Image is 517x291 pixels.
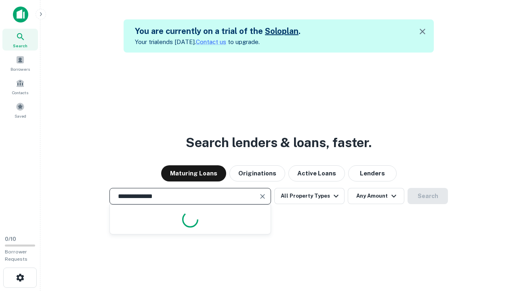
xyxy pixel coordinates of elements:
button: Clear [257,191,268,202]
span: Borrower Requests [5,249,27,262]
a: Search [2,29,38,51]
button: Maturing Loans [161,165,226,181]
span: 0 / 10 [5,236,16,242]
a: Borrowers [2,52,38,74]
span: Search [13,42,27,49]
span: Saved [15,113,26,119]
img: capitalize-icon.png [13,6,28,23]
a: Contact us [196,38,226,45]
iframe: Chat Widget [477,226,517,265]
p: Your trial ends [DATE]. to upgrade. [135,37,301,47]
a: Saved [2,99,38,121]
span: Contacts [12,89,28,96]
button: Originations [229,165,285,181]
button: Lenders [348,165,397,181]
button: Active Loans [288,165,345,181]
h3: Search lenders & loans, faster. [186,133,372,152]
a: Contacts [2,76,38,97]
button: All Property Types [274,188,345,204]
button: Any Amount [348,188,404,204]
a: Soloplan [265,26,298,36]
h5: You are currently on a trial of the . [135,25,301,37]
span: Borrowers [11,66,30,72]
